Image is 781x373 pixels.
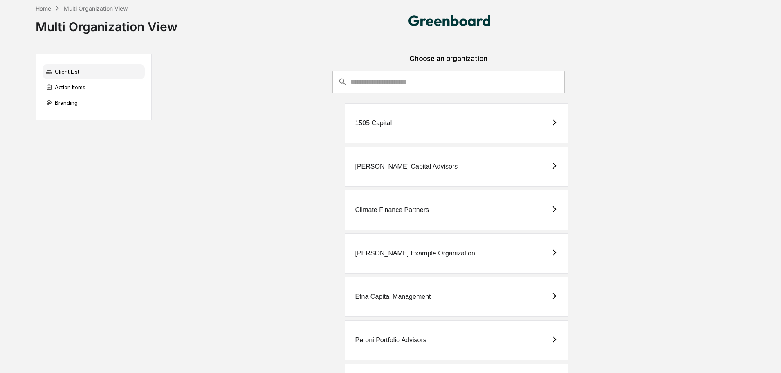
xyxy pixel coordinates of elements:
[408,15,490,26] img: Dziura Compliance Consulting, LLC
[36,5,51,12] div: Home
[355,337,426,344] div: Peroni Portfolio Advisors
[36,13,177,34] div: Multi Organization View
[355,120,392,127] div: 1505 Capital
[355,250,475,257] div: [PERSON_NAME] Example Organization
[158,54,738,71] div: Choose an organization
[43,95,145,110] div: Branding
[355,163,458,170] div: [PERSON_NAME] Capital Advisors
[43,64,145,79] div: Client List
[332,71,565,93] div: consultant-dashboard__filter-organizations-search-bar
[43,80,145,95] div: Action Items
[355,206,429,214] div: Climate Finance Partners
[355,293,431,301] div: Etna Capital Management
[64,5,128,12] div: Multi Organization View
